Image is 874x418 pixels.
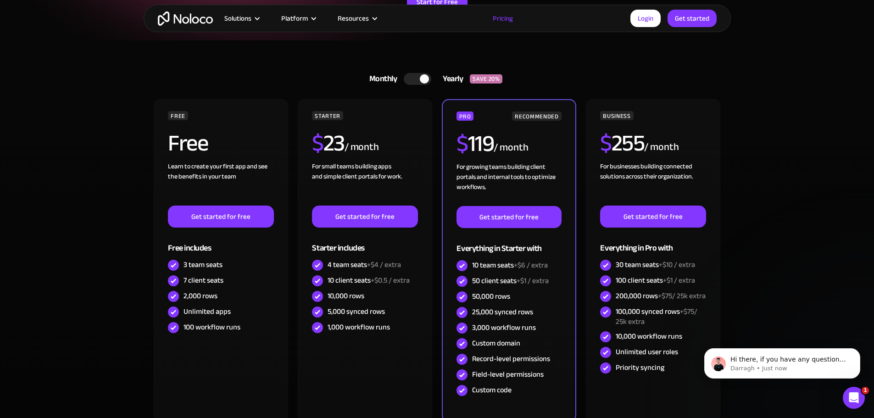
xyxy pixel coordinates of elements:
[472,338,520,348] div: Custom domain
[456,122,468,165] span: $
[644,140,679,155] div: / month
[472,276,549,286] div: 50 client seats
[328,260,401,270] div: 4 team seats
[213,12,270,24] div: Solutions
[371,273,410,287] span: +$0.5 / extra
[514,258,548,272] span: +$6 / extra
[168,111,188,120] div: FREE
[600,206,706,228] a: Get started for free
[367,258,401,272] span: +$4 / extra
[616,305,697,329] span: +$75/ 25k extra
[472,260,548,270] div: 10 team seats
[600,228,706,257] div: Everything in Pro with
[456,132,494,155] h2: 119
[494,140,528,155] div: / month
[472,307,533,317] div: 25,000 synced rows
[616,291,706,301] div: 200,000 rows
[224,12,251,24] div: Solutions
[659,258,695,272] span: +$10 / extra
[668,10,717,27] a: Get started
[184,322,240,332] div: 100 workflow runs
[481,12,524,24] a: Pricing
[328,291,364,301] div: 10,000 rows
[472,291,510,301] div: 50,000 rows
[600,122,612,165] span: $
[472,323,536,333] div: 3,000 workflow runs
[456,162,561,206] div: For growing teams building client portals and internal tools to optimize workflows.
[312,228,418,257] div: Starter includes
[616,307,706,327] div: 100,000 synced rows
[600,162,706,206] div: For businesses building connected solutions across their organization. ‍
[270,12,326,24] div: Platform
[328,275,410,285] div: 10 client seats
[630,10,661,27] a: Login
[690,329,874,393] iframe: Intercom notifications message
[616,362,664,373] div: Priority syncing
[358,72,404,86] div: Monthly
[184,260,223,270] div: 3 team seats
[184,275,223,285] div: 7 client seats
[472,369,544,379] div: Field-level permissions
[312,111,343,120] div: STARTER
[616,347,678,357] div: Unlimited user roles
[281,12,308,24] div: Platform
[616,260,695,270] div: 30 team seats
[456,206,561,228] a: Get started for free
[472,385,512,395] div: Custom code
[326,12,387,24] div: Resources
[470,74,502,84] div: SAVE 20%
[456,228,561,258] div: Everything in Starter with
[158,11,213,26] a: home
[345,140,379,155] div: / month
[168,228,273,257] div: Free includes
[663,273,695,287] span: +$1 / extra
[431,72,470,86] div: Yearly
[616,331,682,341] div: 10,000 workflow runs
[312,132,345,155] h2: 23
[168,132,208,155] h2: Free
[328,322,390,332] div: 1,000 workflow runs
[338,12,369,24] div: Resources
[168,162,273,206] div: Learn to create your first app and see the benefits in your team ‍
[456,111,473,121] div: PRO
[472,354,550,364] div: Record-level permissions
[658,289,706,303] span: +$75/ 25k extra
[184,291,217,301] div: 2,000 rows
[862,387,869,394] span: 1
[312,162,418,206] div: For small teams building apps and simple client portals for work. ‍
[312,206,418,228] a: Get started for free
[616,275,695,285] div: 100 client seats
[512,111,561,121] div: RECOMMENDED
[184,307,231,317] div: Unlimited apps
[843,387,865,409] iframe: Intercom live chat
[168,206,273,228] a: Get started for free
[328,307,385,317] div: 5,000 synced rows
[517,274,549,288] span: +$1 / extra
[312,122,323,165] span: $
[600,111,633,120] div: BUSINESS
[600,132,644,155] h2: 255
